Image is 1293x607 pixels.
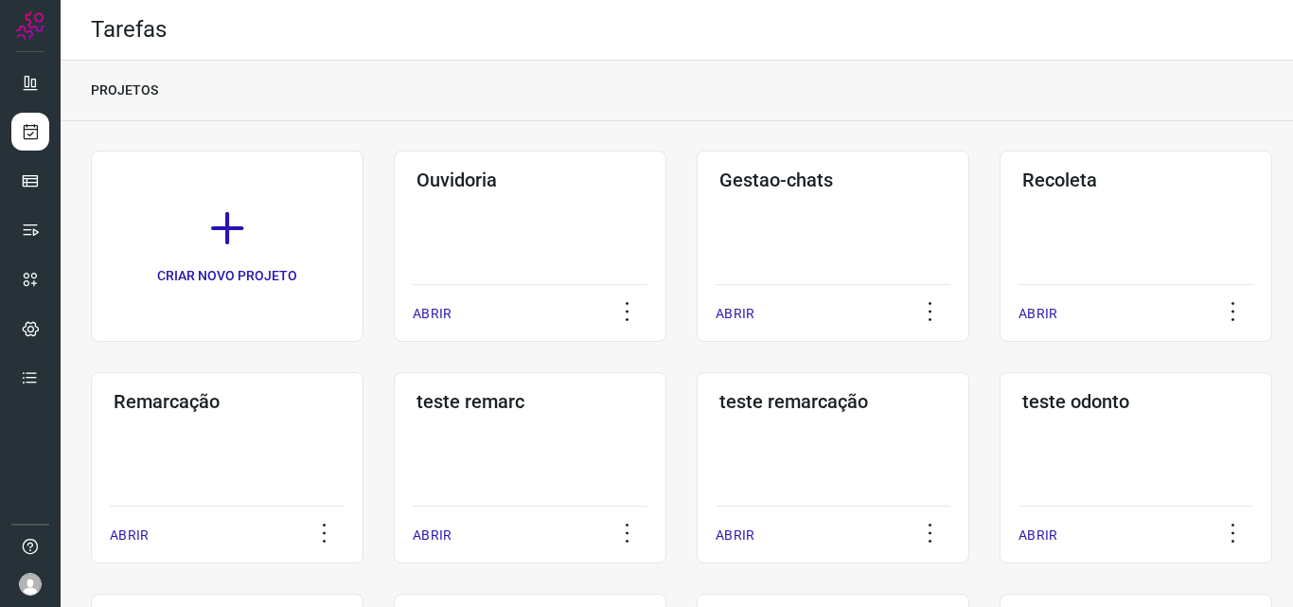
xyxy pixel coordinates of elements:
[157,266,297,286] p: CRIAR NOVO PROJETO
[416,169,644,191] h3: Ouvidoria
[114,390,341,413] h3: Remarcação
[91,80,158,100] p: PROJETOS
[1018,304,1057,324] p: ABRIR
[719,390,947,413] h3: teste remarcação
[110,526,149,545] p: ABRIR
[91,16,167,44] h2: Tarefas
[1022,390,1249,413] h3: teste odonto
[719,169,947,191] h3: Gestao-chats
[1018,526,1057,545] p: ABRIR
[716,304,754,324] p: ABRIR
[1022,169,1249,191] h3: Recoleta
[413,304,452,324] p: ABRIR
[413,526,452,545] p: ABRIR
[19,573,42,596] img: avatar-user-boy.jpg
[16,11,44,40] img: Logo
[716,526,754,545] p: ABRIR
[416,390,644,413] h3: teste remarc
